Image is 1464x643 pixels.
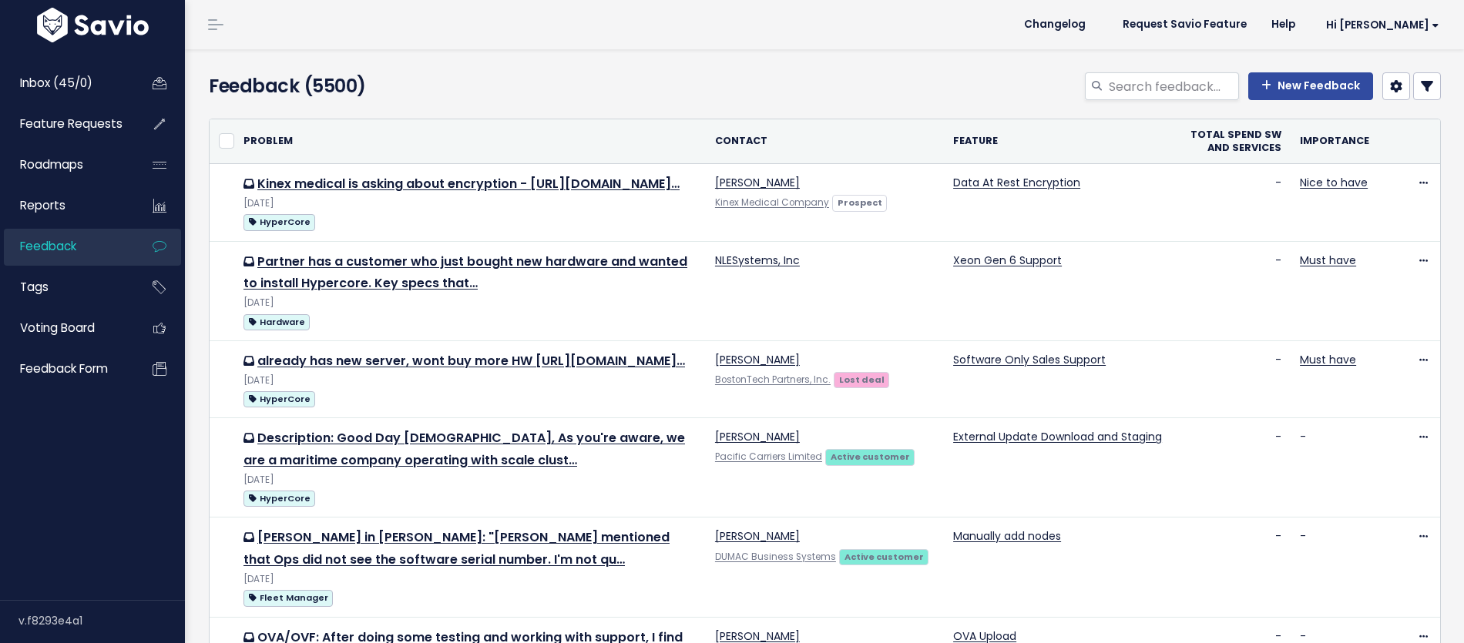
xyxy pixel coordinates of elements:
[243,528,670,568] a: [PERSON_NAME] in [PERSON_NAME]: "[PERSON_NAME] mentioned that Ops did not see the software serial...
[234,119,706,164] th: Problem
[18,601,185,641] div: v.f8293e4a1
[944,119,1171,164] th: Feature
[4,147,128,183] a: Roadmaps
[243,488,315,507] a: HyperCore
[20,238,76,254] span: Feedback
[257,175,680,193] a: Kinex medical is asking about encryption - [URL][DOMAIN_NAME]…
[33,8,153,42] img: logo-white.9d6f32f41409.svg
[243,571,697,588] div: [DATE]
[4,310,128,346] a: Voting Board
[1326,19,1439,31] span: Hi [PERSON_NAME]
[243,212,315,231] a: HyperCore
[715,253,800,268] a: NLESystems, Inc
[1300,175,1368,190] a: Nice to have
[243,314,310,330] span: Hardware
[20,320,95,336] span: Voting Board
[715,352,800,367] a: [PERSON_NAME]
[832,194,887,209] a: Prospect
[1259,13,1308,36] a: Help
[243,295,697,311] div: [DATE]
[839,373,885,386] strong: Lost deal
[715,373,831,386] a: BostonTech Partners, Inc.
[715,450,822,463] a: Pacific Carriers Limited
[20,156,83,172] span: Roadmaps
[1248,72,1373,100] a: New Feedback
[1300,253,1356,268] a: Must have
[1171,119,1291,164] th: Total Spend SW and Services
[715,429,800,444] a: [PERSON_NAME]
[834,371,889,387] a: Lost deal
[243,214,315,230] span: HyperCore
[1107,72,1239,100] input: Search feedback...
[831,450,910,463] strong: Active customer
[243,590,333,606] span: Fleet Manager
[1300,352,1356,367] a: Must have
[243,389,315,408] a: HyperCore
[715,528,800,544] a: [PERSON_NAME]
[243,391,315,407] span: HyperCore
[209,72,604,100] h4: Feedback (5500)
[4,65,128,101] a: Inbox (45/0)
[20,197,65,213] span: Reports
[715,551,836,563] a: DUMAC Business Systems
[715,196,829,209] a: Kinex Medical Company
[844,551,924,563] strong: Active customer
[243,196,697,212] div: [DATE]
[243,373,697,389] div: [DATE]
[1171,418,1291,517] td: -
[4,229,128,264] a: Feedback
[715,175,800,190] a: [PERSON_NAME]
[4,351,128,387] a: Feedback form
[825,448,915,464] a: Active customer
[1291,418,1378,517] td: -
[1291,517,1378,617] td: -
[243,491,315,507] span: HyperCore
[706,119,944,164] th: Contact
[1308,13,1452,37] a: Hi [PERSON_NAME]
[838,196,882,209] strong: Prospect
[1024,19,1086,30] span: Changelog
[243,588,333,607] a: Fleet Manager
[953,429,1162,444] a: External Update Download and Staging
[4,106,128,142] a: Feature Requests
[1171,241,1291,340] td: -
[4,188,128,223] a: Reports
[1291,119,1378,164] th: Importance
[243,429,685,469] a: Description: Good Day [DEMOGRAPHIC_DATA], As you're aware, we are a maritime company operating wi...
[20,360,108,377] span: Feedback form
[243,253,687,293] a: Partner has a customer who just bought new hardware and wanted to install Hypercore. Key specs that…
[20,279,49,295] span: Tags
[1171,164,1291,241] td: -
[257,352,685,370] a: already has new server, wont buy more HW [URL][DOMAIN_NAME]…
[243,312,310,331] a: Hardware
[953,528,1061,544] a: Manually add nodes
[953,253,1062,268] a: Xeon Gen 6 Support
[20,116,123,132] span: Feature Requests
[4,270,128,305] a: Tags
[243,472,697,488] div: [DATE]
[20,75,92,91] span: Inbox (45/0)
[1171,517,1291,617] td: -
[953,175,1080,190] a: Data At Rest Encryption
[953,352,1106,367] a: Software Only Sales Support
[1110,13,1259,36] a: Request Savio Feature
[839,548,928,564] a: Active customer
[1171,340,1291,417] td: -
